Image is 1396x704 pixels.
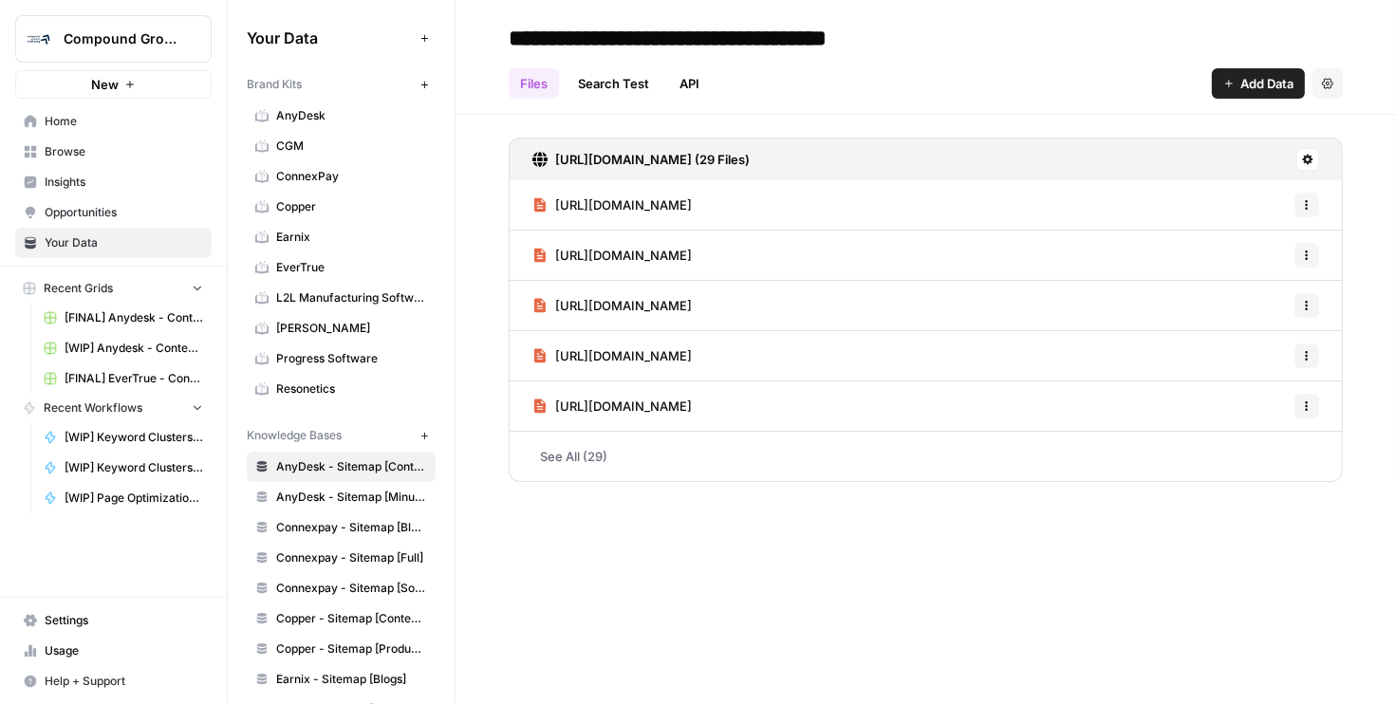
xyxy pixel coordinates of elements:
[276,138,427,155] span: CGM
[555,397,692,416] span: [URL][DOMAIN_NAME]
[247,512,436,543] a: Connexpay - Sitemap [Blogs & Whitepapers]
[247,482,436,512] a: AnyDesk - Sitemap [Minus Content Resources]
[247,664,436,695] a: Earnix - Sitemap [Blogs]
[45,642,203,659] span: Usage
[276,671,427,688] span: Earnix - Sitemap [Blogs]
[35,422,212,453] a: [WIP] Keyword Clusters [V1
[247,252,436,283] a: EverTrue
[15,167,212,197] a: Insights
[22,22,56,56] img: Compound Growth Logo
[247,192,436,222] a: Copper
[35,303,212,333] a: [FINAL] Anydesk - Content Production with Custom Workflows
[35,363,212,394] a: [FINAL] EverTrue - Content Production with Custom Workflows
[45,612,203,629] span: Settings
[509,432,1343,481] a: See All (29)
[65,490,203,507] span: [WIP] Page Optimization TEST FOR ANYDESK
[276,229,427,246] span: Earnix
[555,346,692,365] span: [URL][DOMAIN_NAME]
[276,549,427,566] span: Connexpay - Sitemap [Full]
[276,580,427,597] span: Connexpay - Sitemap [Solutions]
[247,452,436,482] a: AnyDesk - Sitemap [Content Resources]
[276,458,427,475] span: AnyDesk - Sitemap [Content Resources]
[276,168,427,185] span: ConnexPay
[276,350,427,367] span: Progress Software
[15,15,212,63] button: Workspace: Compound Growth
[247,313,436,343] a: [PERSON_NAME]
[567,68,661,99] a: Search Test
[45,113,203,130] span: Home
[276,259,427,276] span: EverTrue
[247,374,436,404] a: Resonetics
[555,150,750,169] h3: [URL][DOMAIN_NAME] (29 Files)
[15,70,212,99] button: New
[276,289,427,306] span: L2L Manufacturing Software
[532,381,692,431] a: [URL][DOMAIN_NAME]
[276,489,427,506] span: AnyDesk - Sitemap [Minus Content Resources]
[668,68,711,99] a: API
[276,519,427,536] span: Connexpay - Sitemap [Blogs & Whitepapers]
[247,161,436,192] a: ConnexPay
[35,453,212,483] a: [WIP] Keyword Clusters [V2]
[247,283,436,313] a: L2L Manufacturing Software
[247,427,342,444] span: Knowledge Bases
[15,394,212,422] button: Recent Workflows
[509,68,559,99] a: Files
[45,143,203,160] span: Browse
[276,107,427,124] span: AnyDesk
[45,204,203,221] span: Opportunities
[247,343,436,374] a: Progress Software
[247,603,436,634] a: Copper - Sitemap [Content: Blogs, Guides, etc.]
[65,429,203,446] span: [WIP] Keyword Clusters [V1
[35,333,212,363] a: [WIP] Anydesk - Content Producton with Out-of-Box Power Agents
[65,370,203,387] span: [FINAL] EverTrue - Content Production with Custom Workflows
[65,459,203,476] span: [WIP] Keyword Clusters [V2]
[247,634,436,664] a: Copper - Sitemap [Product Features]
[276,320,427,337] span: [PERSON_NAME]
[44,399,142,417] span: Recent Workflows
[65,309,203,326] span: [FINAL] Anydesk - Content Production with Custom Workflows
[15,228,212,258] a: Your Data
[15,274,212,303] button: Recent Grids
[91,75,119,94] span: New
[532,139,750,180] a: [URL][DOMAIN_NAME] (29 Files)
[532,281,692,330] a: [URL][DOMAIN_NAME]
[247,27,413,49] span: Your Data
[247,76,302,93] span: Brand Kits
[532,231,692,280] a: [URL][DOMAIN_NAME]
[276,198,427,215] span: Copper
[45,673,203,690] span: Help + Support
[15,636,212,666] a: Usage
[64,29,178,48] span: Compound Growth
[247,543,436,573] a: Connexpay - Sitemap [Full]
[247,131,436,161] a: CGM
[35,483,212,513] a: [WIP] Page Optimization TEST FOR ANYDESK
[276,610,427,627] span: Copper - Sitemap [Content: Blogs, Guides, etc.]
[555,246,692,265] span: [URL][DOMAIN_NAME]
[555,296,692,315] span: [URL][DOMAIN_NAME]
[15,666,212,696] button: Help + Support
[65,340,203,357] span: [WIP] Anydesk - Content Producton with Out-of-Box Power Agents
[44,280,113,297] span: Recent Grids
[1240,74,1294,93] span: Add Data
[45,234,203,251] span: Your Data
[45,174,203,191] span: Insights
[15,197,212,228] a: Opportunities
[555,195,692,214] span: [URL][DOMAIN_NAME]
[276,640,427,658] span: Copper - Sitemap [Product Features]
[15,137,212,167] a: Browse
[247,222,436,252] a: Earnix
[15,605,212,636] a: Settings
[15,106,212,137] a: Home
[247,101,436,131] a: AnyDesk
[276,380,427,398] span: Resonetics
[1212,68,1305,99] button: Add Data
[532,331,692,380] a: [URL][DOMAIN_NAME]
[247,573,436,603] a: Connexpay - Sitemap [Solutions]
[532,180,692,230] a: [URL][DOMAIN_NAME]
